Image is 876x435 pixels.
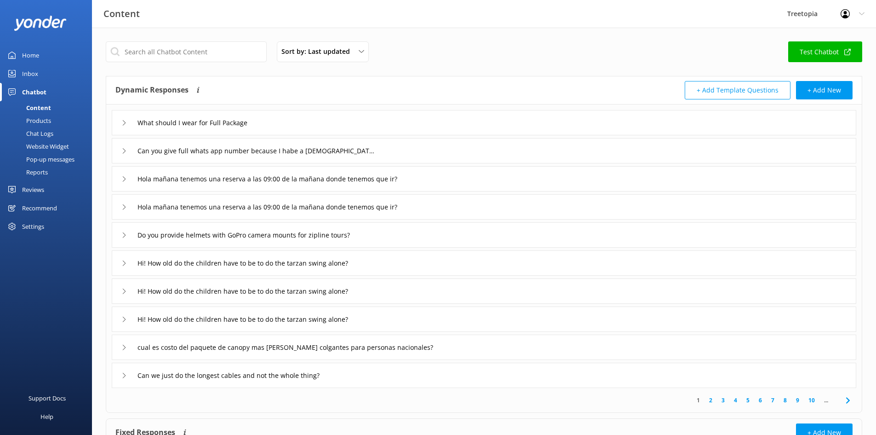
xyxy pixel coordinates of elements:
[22,217,44,236] div: Settings
[14,16,67,31] img: yonder-white-logo.png
[281,46,355,57] span: Sort by: Last updated
[767,396,779,405] a: 7
[779,396,791,405] a: 8
[6,101,51,114] div: Content
[6,153,74,166] div: Pop-up messages
[106,41,267,62] input: Search all Chatbot Content
[742,396,754,405] a: 5
[22,46,39,64] div: Home
[704,396,717,405] a: 2
[819,396,833,405] span: ...
[115,81,189,99] h4: Dynamic Responses
[804,396,819,405] a: 10
[796,81,853,99] button: + Add New
[103,6,140,21] h3: Content
[729,396,742,405] a: 4
[6,101,92,114] a: Content
[6,153,92,166] a: Pop-up messages
[40,407,53,426] div: Help
[791,396,804,405] a: 9
[717,396,729,405] a: 3
[22,83,46,101] div: Chatbot
[6,127,92,140] a: Chat Logs
[22,199,57,217] div: Recommend
[6,114,92,127] a: Products
[6,127,53,140] div: Chat Logs
[22,64,38,83] div: Inbox
[692,396,704,405] a: 1
[6,166,48,179] div: Reports
[685,81,790,99] button: + Add Template Questions
[6,140,69,153] div: Website Widget
[29,389,66,407] div: Support Docs
[788,41,862,62] a: Test Chatbot
[754,396,767,405] a: 6
[22,180,44,199] div: Reviews
[6,166,92,179] a: Reports
[6,140,92,153] a: Website Widget
[6,114,51,127] div: Products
